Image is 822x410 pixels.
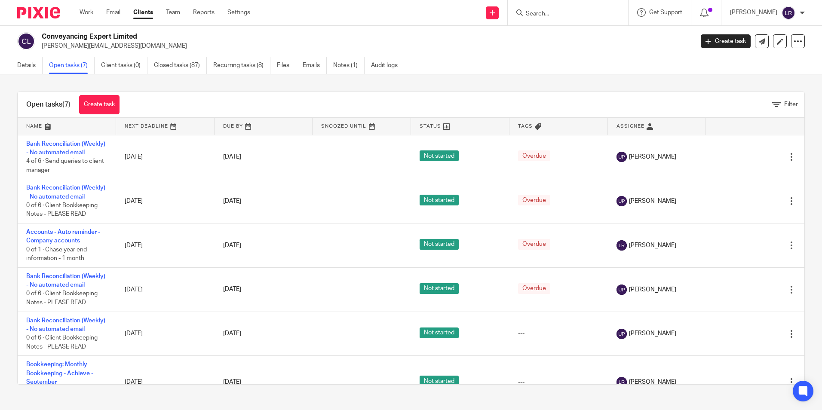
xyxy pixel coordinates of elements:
span: [DATE] [223,154,241,160]
a: Details [17,57,43,74]
a: Work [80,8,93,17]
span: 0 of 1 · Chase year end information - 1 month [26,247,87,262]
div: --- [518,378,599,386]
a: Reports [193,8,215,17]
span: Snoozed Until [321,124,366,129]
a: Team [166,8,180,17]
td: [DATE] [116,267,215,312]
span: Overdue [518,239,550,250]
a: Settings [227,8,250,17]
img: svg%3E [616,196,627,206]
a: Audit logs [371,57,404,74]
input: Search [525,10,602,18]
a: Emails [303,57,327,74]
span: [DATE] [223,198,241,204]
p: [PERSON_NAME] [730,8,777,17]
a: Open tasks (7) [49,57,95,74]
span: (7) [62,101,71,108]
a: Create task [79,95,120,114]
span: Filter [784,101,798,107]
span: Not started [420,376,459,386]
span: [PERSON_NAME] [629,241,676,250]
a: Client tasks (0) [101,57,147,74]
span: [DATE] [223,379,241,385]
a: Accounts - Auto reminder - Company accounts [26,229,100,244]
span: Not started [420,239,459,250]
td: [DATE] [116,135,215,179]
img: svg%3E [616,329,627,339]
span: [PERSON_NAME] [629,329,676,338]
img: svg%3E [616,377,627,387]
span: Not started [420,283,459,294]
div: --- [518,329,599,338]
span: 0 of 6 · Client Bookkeeping Notes - PLEASE READ [26,291,98,306]
span: 0 of 6 · Client Bookkeeping Notes - PLEASE READ [26,335,98,350]
span: Overdue [518,283,550,294]
span: [PERSON_NAME] [629,153,676,161]
td: [DATE] [116,223,215,268]
span: [DATE] [223,287,241,293]
span: Overdue [518,195,550,205]
span: [PERSON_NAME] [629,378,676,386]
a: Clients [133,8,153,17]
span: [DATE] [223,242,241,248]
span: 4 of 6 · Send queries to client manager [26,158,104,173]
span: 0 of 6 · Client Bookkeeping Notes - PLEASE READ [26,202,98,217]
td: [DATE] [116,356,215,409]
img: svg%3E [616,285,627,295]
a: Email [106,8,120,17]
span: Get Support [649,9,682,15]
p: [PERSON_NAME][EMAIL_ADDRESS][DOMAIN_NAME] [42,42,688,50]
span: Not started [420,150,459,161]
a: Bank Reconciliation (Weekly) - No automated email [26,141,105,156]
span: Overdue [518,150,550,161]
h2: Conveyancing Expert Limited [42,32,558,41]
td: [DATE] [116,179,215,223]
a: Create task [701,34,751,48]
img: svg%3E [782,6,795,20]
span: Not started [420,195,459,205]
a: Bank Reconciliation (Weekly) - No automated email [26,318,105,332]
img: svg%3E [616,240,627,251]
a: Bank Reconciliation (Weekly) - No automated email [26,185,105,199]
a: Bookkeeping: Monthly Bookkeeping - Achieve - September [26,361,93,385]
td: [DATE] [116,312,215,356]
a: Closed tasks (87) [154,57,207,74]
span: Status [420,124,441,129]
h1: Open tasks [26,100,71,109]
a: Files [277,57,296,74]
img: svg%3E [616,152,627,162]
span: Not started [420,327,459,338]
a: Bank Reconciliation (Weekly) - No automated email [26,273,105,288]
span: [PERSON_NAME] [629,197,676,205]
img: svg%3E [17,32,35,50]
span: [PERSON_NAME] [629,285,676,294]
span: Tags [518,124,533,129]
a: Notes (1) [333,57,365,74]
img: Pixie [17,7,60,18]
a: Recurring tasks (8) [213,57,270,74]
span: [DATE] [223,330,241,337]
